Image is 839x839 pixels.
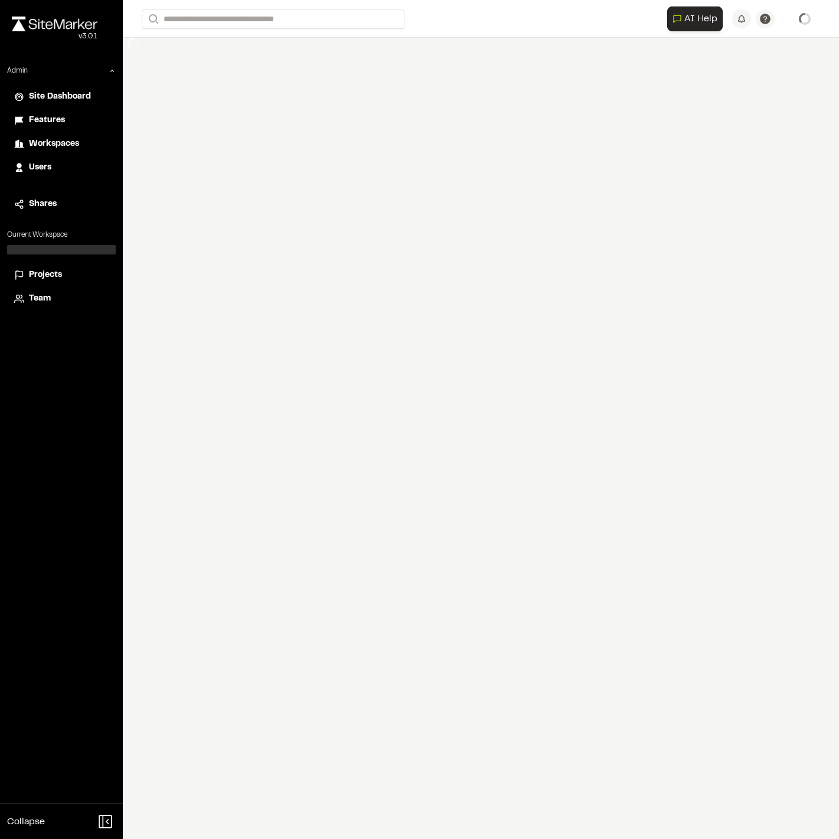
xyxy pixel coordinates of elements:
span: Team [29,292,51,305]
a: Shares [14,198,109,211]
span: AI Help [684,12,717,26]
span: Site Dashboard [29,90,91,103]
a: Site Dashboard [14,90,109,103]
a: Users [14,161,109,174]
button: Search [142,9,163,29]
img: rebrand.png [12,17,97,31]
div: Oh geez...please don't... [12,31,97,42]
span: Collapse [7,815,45,829]
span: Users [29,161,51,174]
a: Projects [14,269,109,282]
span: Shares [29,198,57,211]
div: Open AI Assistant [667,6,727,31]
span: Projects [29,269,62,282]
p: Current Workspace [7,230,116,240]
a: Features [14,114,109,127]
span: Workspaces [29,138,79,151]
p: Admin [7,66,28,76]
a: Team [14,292,109,305]
a: Workspaces [14,138,109,151]
button: Open AI Assistant [667,6,723,31]
span: Features [29,114,65,127]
